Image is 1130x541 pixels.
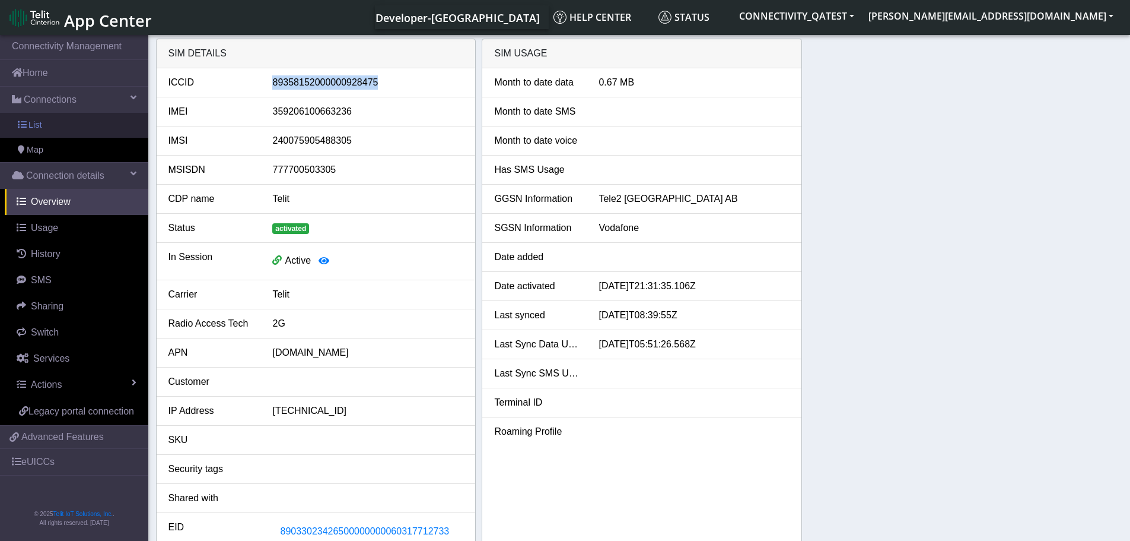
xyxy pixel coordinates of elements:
div: SIM details [157,39,476,68]
a: History [5,241,148,267]
span: activated [272,223,309,234]
span: History [31,249,61,259]
span: Developer-[GEOGRAPHIC_DATA] [375,11,540,25]
img: status.svg [658,11,671,24]
span: Status [658,11,709,24]
div: IMEI [160,105,264,119]
div: [TECHNICAL_ID] [263,404,472,418]
span: Legacy portal connection [28,406,134,416]
div: Terminal ID [485,396,590,410]
div: Status [160,221,264,235]
span: 89033023426500000000060317712733 [280,526,449,536]
div: Carrier [160,287,264,302]
div: Customer [160,375,264,389]
div: MSISDN [160,163,264,177]
span: Connection details [26,169,104,183]
span: Advanced Features [21,430,104,444]
div: Has SMS Usage [485,163,590,177]
div: 777700503305 [263,163,472,177]
div: ICCID [160,75,264,90]
div: Shared with [160,491,264,505]
div: Vodafone [590,221,798,235]
div: 2G [263,317,472,331]
span: Switch [31,327,59,337]
div: [DOMAIN_NAME] [263,346,472,360]
span: Connections [24,93,77,107]
div: SIM Usage [482,39,801,68]
a: App Center [9,5,150,30]
div: Telit [263,287,472,302]
div: 240075905488305 [263,134,472,148]
div: Last Sync Data Usage [485,337,590,352]
a: Usage [5,215,148,241]
div: Month to date SMS [485,105,590,119]
a: Status [654,5,732,29]
a: Help center [549,5,654,29]
a: Overview [5,189,148,215]
div: [DATE]T08:39:55Z [590,308,798,322]
a: Sharing [5,293,148,319]
span: Usage [31,223,58,233]
div: 89358152000000928475 [263,75,472,90]
span: Actions [31,379,62,390]
div: [DATE]T21:31:35.106Z [590,279,798,293]
div: Telit [263,192,472,206]
span: Map [27,144,43,157]
div: SKU [160,433,264,447]
div: APN [160,346,264,360]
div: Date activated [485,279,590,293]
div: IP Address [160,404,264,418]
div: In Session [160,250,264,273]
span: Active [285,255,311,265]
div: Roaming Profile [485,425,590,439]
div: Tele2 [GEOGRAPHIC_DATA] AB [590,192,798,206]
div: Last synced [485,308,590,322]
div: [DATE]T05:51:26.568Z [590,337,798,352]
a: SMS [5,267,148,293]
button: CONNECTIVITY_QATEST [732,5,861,27]
a: Your current platform instance [375,5,539,29]
a: Switch [5,319,148,346]
div: Last Sync SMS Usage [485,366,590,381]
div: Security tags [160,462,264,476]
button: View session details [311,250,337,273]
span: App Center [64,10,152,31]
div: 359206100663236 [263,105,472,119]
div: IMSI [160,134,264,148]
span: SMS [31,275,52,285]
div: Radio Access Tech [160,317,264,331]
img: knowledge.svg [553,11,566,24]
span: List [28,119,42,132]
div: Month to date data [485,75,590,90]
span: Overview [31,197,71,207]
div: CDP name [160,192,264,206]
span: Help center [553,11,631,24]
div: Month to date voice [485,134,590,148]
a: Actions [5,372,148,398]
div: GGSN Information [485,192,590,206]
div: 0.67 MB [590,75,798,90]
a: Telit IoT Solutions, Inc. [53,511,113,517]
img: logo-telit-cinterion-gw-new.png [9,8,59,27]
div: SGSN Information [485,221,590,235]
button: [PERSON_NAME][EMAIL_ADDRESS][DOMAIN_NAME] [861,5,1121,27]
span: Services [33,353,69,363]
div: Date added [485,250,590,264]
a: Services [5,346,148,372]
span: Sharing [31,301,63,311]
